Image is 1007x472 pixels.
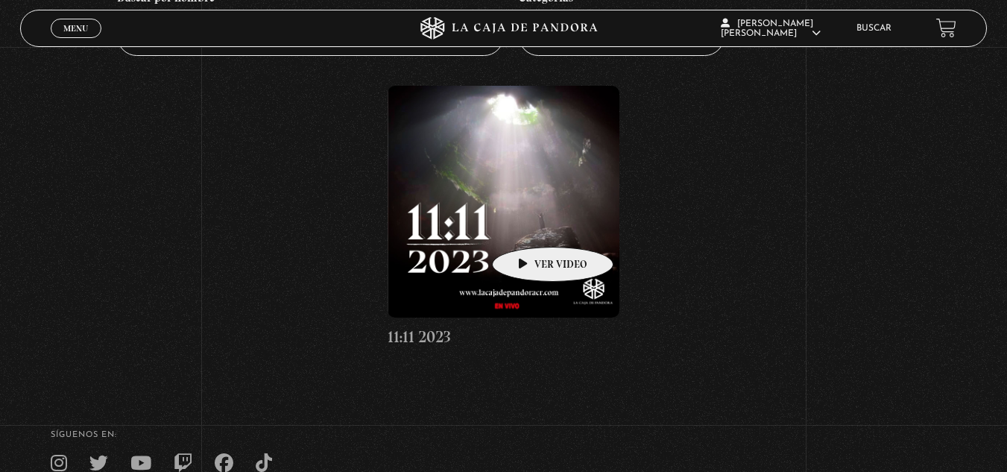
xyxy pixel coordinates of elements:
[58,36,93,46] span: Cerrar
[721,19,821,38] span: [PERSON_NAME] [PERSON_NAME]
[63,24,88,33] span: Menu
[388,86,619,349] a: 11:11 2023
[856,24,891,33] a: Buscar
[388,325,619,349] h4: 11:11 2023
[936,18,956,38] a: View your shopping cart
[51,431,957,439] h4: SÍguenos en:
